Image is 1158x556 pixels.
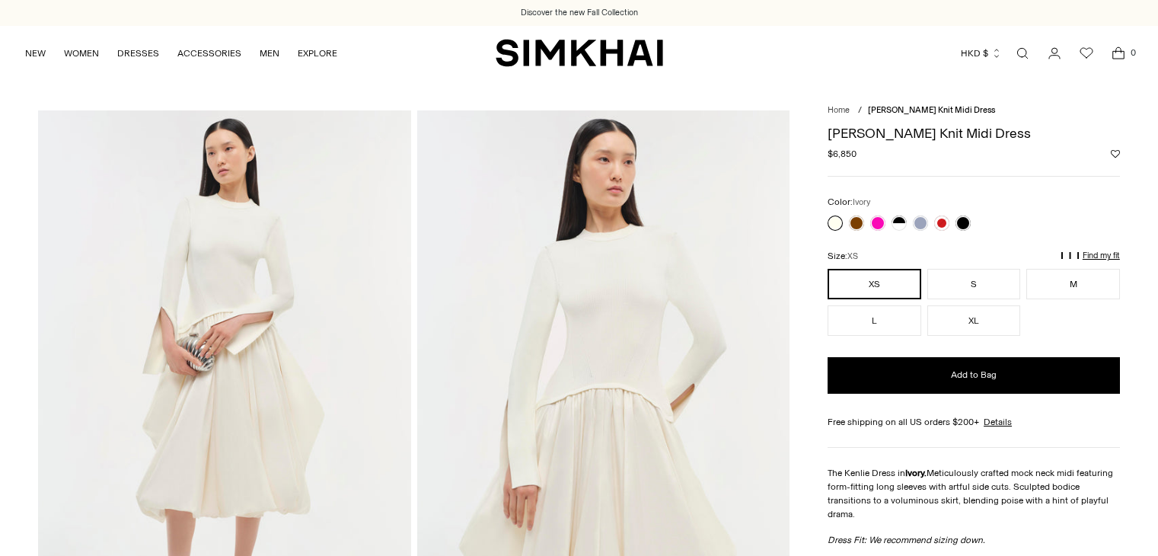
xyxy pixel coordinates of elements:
[828,269,921,299] button: XS
[177,37,241,70] a: ACCESSORIES
[905,468,927,478] strong: Ivory.
[828,535,985,545] em: Dress Fit: We recommend sizing down.
[828,305,921,336] button: L
[828,126,1120,140] h1: [PERSON_NAME] Knit Midi Dress
[828,249,858,264] label: Size:
[828,466,1120,521] p: The Kenlie Dress in
[260,37,279,70] a: MEN
[828,104,1120,117] nav: breadcrumbs
[1007,38,1038,69] a: Open search modal
[1126,46,1140,59] span: 0
[828,468,1113,519] span: Meticulously crafted mock neck midi featuring form-fitting long sleeves with artful side cuts. Sc...
[25,37,46,70] a: NEW
[858,104,862,117] div: /
[1026,269,1120,299] button: M
[521,7,638,19] a: Discover the new Fall Collection
[828,415,1120,429] div: Free shipping on all US orders $200+
[828,195,870,209] label: Color:
[927,269,1021,299] button: S
[927,305,1021,336] button: XL
[496,38,663,68] a: SIMKHAI
[1071,38,1102,69] a: Wishlist
[961,37,1002,70] button: HKD $
[951,369,997,382] span: Add to Bag
[828,105,850,115] a: Home
[828,147,857,161] span: $6,850
[298,37,337,70] a: EXPLORE
[984,415,1012,429] a: Details
[853,197,870,207] span: Ivory
[117,37,159,70] a: DRESSES
[64,37,99,70] a: WOMEN
[828,357,1120,394] button: Add to Bag
[1103,38,1134,69] a: Open cart modal
[1039,38,1070,69] a: Go to the account page
[847,251,858,261] span: XS
[868,105,995,115] span: [PERSON_NAME] Knit Midi Dress
[1111,149,1120,158] button: Add to Wishlist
